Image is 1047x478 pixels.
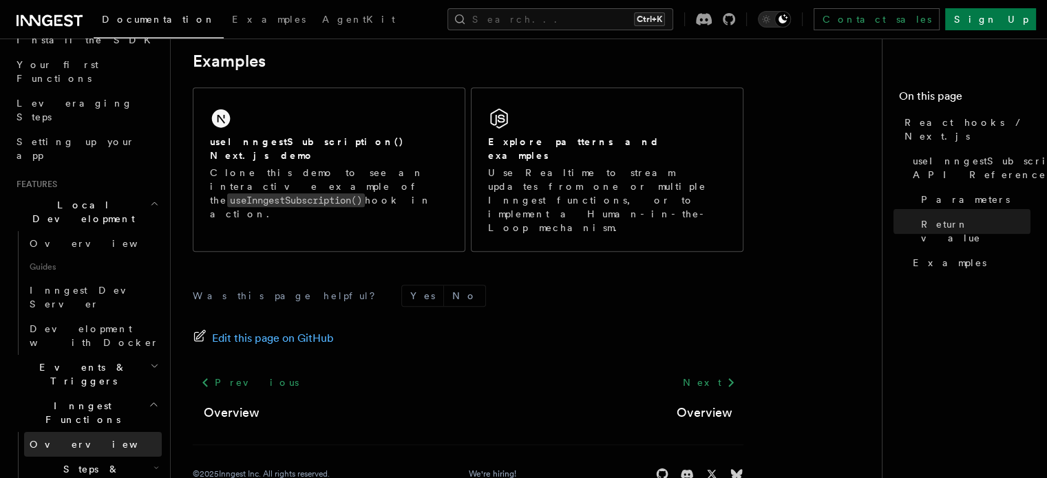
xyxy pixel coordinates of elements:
a: Development with Docker [24,316,162,355]
span: Overview [30,439,171,450]
span: Inngest Dev Server [30,285,147,309]
span: Return value [921,217,1030,245]
span: Overview [30,238,171,249]
a: Your first Functions [11,52,162,91]
a: Documentation [94,4,224,39]
span: Inngest Functions [11,399,149,426]
a: Explore patterns and examplesUse Realtime to stream updates from one or multiple Inngest function... [471,87,743,252]
a: Parameters [916,187,1030,212]
a: Sign Up [945,8,1036,30]
span: Guides [24,256,162,278]
code: useInngestSubscription() [227,193,365,206]
a: Examples [224,4,314,37]
span: React hooks / Next.js [905,116,1030,143]
span: Features [11,179,57,190]
span: Edit this page on GitHub [212,329,334,348]
button: Local Development [11,193,162,231]
h2: useInngestSubscription() Next.js demo [210,135,448,162]
a: Overview [204,403,260,422]
a: AgentKit [314,4,403,37]
span: Examples [232,14,306,25]
a: Overview [24,432,162,457]
a: Install the SDK [11,28,162,52]
button: Toggle dark mode [758,11,791,28]
a: Overview [677,403,732,422]
button: Events & Triggers [11,355,162,393]
a: Contact sales [814,8,940,30]
h2: Explore patterns and examples [488,135,726,162]
span: Documentation [102,14,215,25]
span: Examples [913,256,986,270]
button: Search...Ctrl+K [447,8,673,30]
p: Was this page helpful? [193,289,385,303]
span: Parameters [921,193,1010,206]
span: Development with Docker [30,323,159,348]
span: Leveraging Steps [17,98,133,122]
a: React hooks / Next.js [899,110,1030,149]
h4: On this page [899,88,1030,110]
span: AgentKit [322,14,395,25]
button: Yes [402,285,443,306]
a: Examples [907,250,1030,275]
span: Install the SDK [17,34,159,45]
a: useInngestSubscription() Next.js demoClone this demo to see an interactive example of theuseInnge... [193,87,465,252]
p: Use Realtime to stream updates from one or multiple Inngest functions, or to implement a Human-in... [488,166,726,235]
kbd: Ctrl+K [634,12,665,26]
span: Events & Triggers [11,360,150,388]
button: Inngest Functions [11,393,162,432]
a: Setting up your app [11,129,162,168]
span: Setting up your app [17,136,135,161]
a: Inngest Dev Server [24,278,162,316]
a: useInngestSubscription() API Reference [907,149,1030,187]
span: Your first Functions [17,59,98,84]
a: Previous [193,370,306,395]
div: Local Development [11,231,162,355]
span: Local Development [11,198,150,226]
button: No [444,285,485,306]
a: Next [674,370,743,395]
p: Clone this demo to see an interactive example of the hook in action. [210,166,448,221]
a: Examples [193,52,266,71]
a: Leveraging Steps [11,91,162,129]
a: Return value [916,212,1030,250]
a: Edit this page on GitHub [193,329,334,348]
a: Overview [24,231,162,256]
